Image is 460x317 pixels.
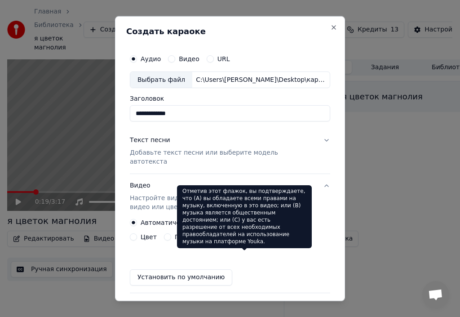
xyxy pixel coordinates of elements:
[217,55,230,62] label: URL
[141,55,161,62] label: Аудио
[192,75,330,84] div: C:\Users\[PERSON_NAME]\Desktop\караоке монтаж\[PERSON_NAME]\[PERSON_NAME]_AKH_TY_RUSSKAYA_KRASSA_...
[130,136,170,145] div: Текст песни
[177,185,312,248] div: Отметив этот флажок, вы подтверждаете, что (A) вы обладаете всеми правами на музыку, включенную в...
[130,219,330,293] div: ВидеоНастройте видео караоке: используйте изображение, видео или цвет
[130,174,330,219] button: ВидеоНастройте видео караоке: используйте изображение, видео или цвет
[141,234,157,240] label: Цвет
[130,194,316,212] p: Настройте видео караоке: используйте изображение, видео или цвет
[130,269,232,286] button: Установить по умолчанию
[130,95,330,102] label: Заголовок
[130,129,330,174] button: Текст песниДобавьте текст песни или выберите модель автотекста
[175,234,202,240] label: Галерея
[179,55,199,62] label: Видео
[141,219,195,226] label: Автоматический
[126,27,334,35] h2: Создать караоке
[130,71,192,88] div: Выбрать файл
[130,148,316,166] p: Добавьте текст песни или выберите модель автотекста
[130,181,316,212] div: Видео
[130,293,330,317] button: Расширенный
